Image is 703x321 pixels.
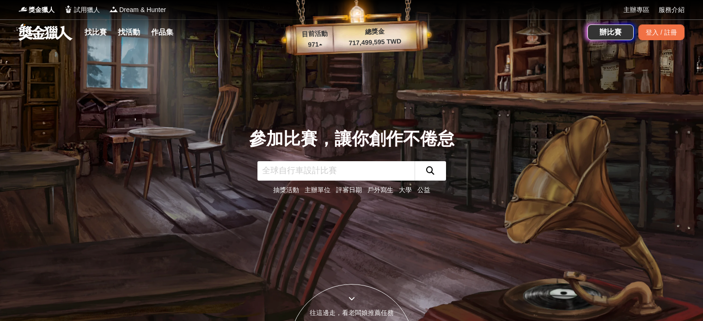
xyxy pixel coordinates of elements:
a: 主辦專區 [624,5,649,15]
span: Dream & Hunter [119,5,166,15]
a: 找活動 [114,26,144,39]
a: 辦比賽 [587,24,634,40]
a: Logo試用獵人 [64,5,100,15]
a: 服務介紹 [659,5,685,15]
a: 抽獎活動 [273,186,299,194]
div: 參加比賽，讓你創作不倦怠 [249,126,454,152]
a: 主辦單位 [305,186,330,194]
p: 總獎金 [333,25,416,38]
a: LogoDream & Hunter [109,5,166,15]
div: 登入 / 註冊 [638,24,685,40]
img: Logo [18,5,28,14]
img: Logo [109,5,118,14]
a: Logo獎金獵人 [18,5,55,15]
a: 公益 [417,186,430,194]
input: 全球自行車設計比賽 [257,161,415,181]
img: Logo [64,5,73,14]
span: 試用獵人 [74,5,100,15]
a: 戶外寫生 [367,186,393,194]
a: 評審日期 [336,186,362,194]
p: 目前活動 [296,29,333,40]
p: 971 ▴ [296,39,334,50]
a: 作品集 [147,26,177,39]
a: 大學 [399,186,412,194]
a: 找比賽 [81,26,110,39]
span: 獎金獵人 [29,5,55,15]
p: 717,499,595 TWD [333,36,417,48]
div: 往這邊走，看老闆娘推薦任務 [290,308,414,318]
